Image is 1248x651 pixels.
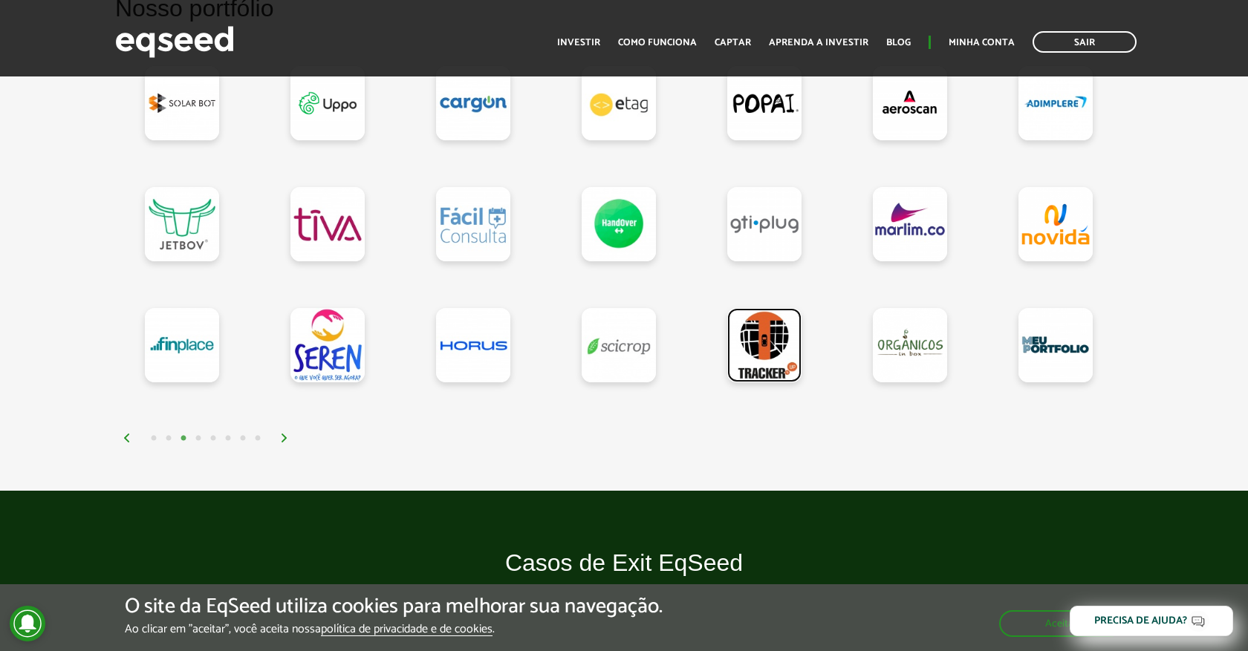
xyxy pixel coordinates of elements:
a: CargOn [436,66,510,140]
a: SciCrop [582,308,656,382]
a: JetBov [145,187,219,261]
button: 5 of 4 [206,431,221,446]
a: Popai Snack [727,66,802,140]
a: Blog [886,38,911,48]
button: 6 of 4 [221,431,235,446]
a: Seren [290,308,365,382]
a: Uppo [290,66,365,140]
a: Aeroscan [873,66,947,140]
button: Aceitar [999,610,1123,637]
a: Fácil Consulta [436,187,510,261]
p: Ao clicar em "aceitar", você aceita nossa . [125,622,663,636]
img: arrow%20left.svg [123,434,131,442]
button: 7 of 4 [235,431,250,446]
button: 4 of 4 [191,431,206,446]
a: Captar [715,38,751,48]
h5: O site da EqSeed utiliza cookies para melhorar sua navegação. [125,595,663,618]
a: HORUS [436,308,510,382]
a: Como funciona [618,38,697,48]
a: TrackerUp [727,308,802,382]
a: MeuPortfolio [1018,308,1093,382]
a: Investir [557,38,600,48]
button: 1 of 4 [146,431,161,446]
a: Novidá [1018,187,1093,261]
img: arrow%20right.svg [280,434,289,442]
a: Sair [1033,31,1137,53]
a: Adimplere [1018,66,1093,140]
a: Marlim.co [873,187,947,261]
a: Finplace [145,308,219,382]
a: Minha conta [949,38,1015,48]
a: Solar Bot [145,66,219,140]
a: Tiva [290,187,365,261]
a: GTI PLUG [727,187,802,261]
h2: Casos de Exit EqSeed [219,550,1029,598]
a: Etag Digital [582,66,656,140]
a: Orgânicos in Box [873,308,947,382]
button: 2 of 4 [161,431,176,446]
a: Aprenda a investir [769,38,868,48]
button: 3 of 4 [176,431,191,446]
button: 8 of 4 [250,431,265,446]
a: política de privacidade e de cookies [321,624,493,636]
img: EqSeed [115,22,234,62]
a: HandOver [582,187,656,261]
